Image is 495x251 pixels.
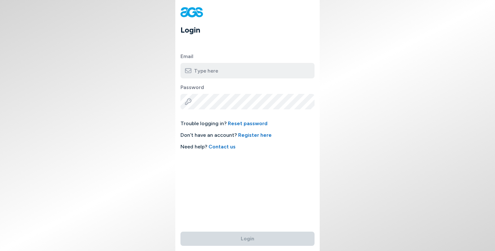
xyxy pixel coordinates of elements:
span: Need help? [180,143,315,151]
span: Don’t have an account? [180,131,315,139]
h1: Login [180,24,320,36]
a: Register here [238,132,272,138]
a: Reset password [228,120,267,126]
label: Email [180,53,315,60]
label: Password [180,84,315,91]
button: Login [180,232,315,246]
a: Contact us [209,144,236,150]
span: Trouble logging in? [180,120,315,127]
input: Type here [180,63,315,78]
